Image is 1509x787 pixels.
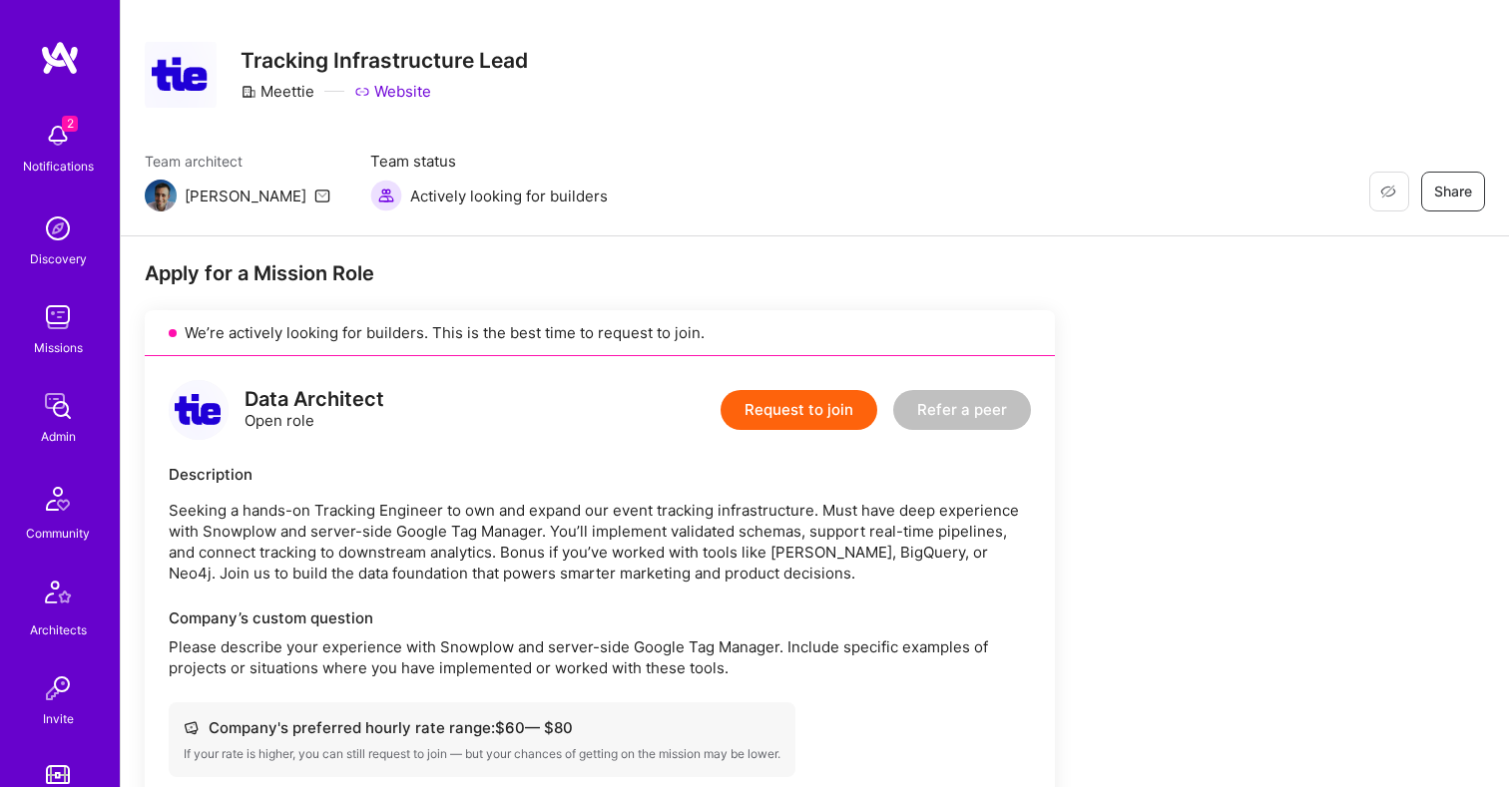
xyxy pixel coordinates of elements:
div: Apply for a Mission Role [145,260,1055,286]
button: Share [1421,172,1485,211]
button: Refer a peer [893,390,1031,430]
div: Community [26,523,90,544]
img: Architects [34,572,82,619]
img: Company Logo [145,42,217,107]
p: Seeking a hands-on Tracking Engineer to own and expand our event tracking infrastructure. Must ha... [169,500,1031,584]
div: If your rate is higher, you can still request to join — but your chances of getting on the missio... [184,746,780,762]
img: teamwork [38,297,78,337]
span: Share [1434,182,1472,201]
div: Missions [34,337,83,358]
div: Notifications [23,156,94,177]
span: Team architect [145,151,330,172]
button: Request to join [721,390,877,430]
h3: Tracking Infrastructure Lead [241,48,528,73]
div: Invite [43,708,74,729]
a: Website [354,81,431,102]
img: Actively looking for builders [370,180,402,211]
div: Meettie [241,81,314,102]
i: icon Cash [184,720,199,735]
div: Company's preferred hourly rate range: $ 60 — $ 80 [184,717,780,738]
div: Admin [41,426,76,447]
img: Invite [38,668,78,708]
div: Architects [30,619,87,640]
div: [PERSON_NAME] [185,186,306,206]
div: Discovery [30,248,87,269]
span: 2 [62,116,78,132]
div: Description [169,464,1031,485]
div: Company’s custom question [169,607,1031,628]
img: admin teamwork [38,386,78,426]
i: icon CompanyGray [241,84,256,100]
img: logo [169,380,229,440]
img: logo [40,40,80,76]
i: icon Mail [314,188,330,203]
img: Community [34,475,82,523]
div: Open role [245,389,384,431]
span: Actively looking for builders [410,186,608,206]
div: We’re actively looking for builders. This is the best time to request to join. [145,310,1055,356]
p: Please describe your experience with Snowplow and server-side Google Tag Manager. Include specifi... [169,636,1031,678]
img: bell [38,116,78,156]
img: discovery [38,208,78,248]
img: Team Architect [145,180,177,211]
i: icon EyeClosed [1380,184,1396,199]
img: tokens [46,765,70,784]
div: Data Architect [245,389,384,410]
span: Team status [370,151,608,172]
